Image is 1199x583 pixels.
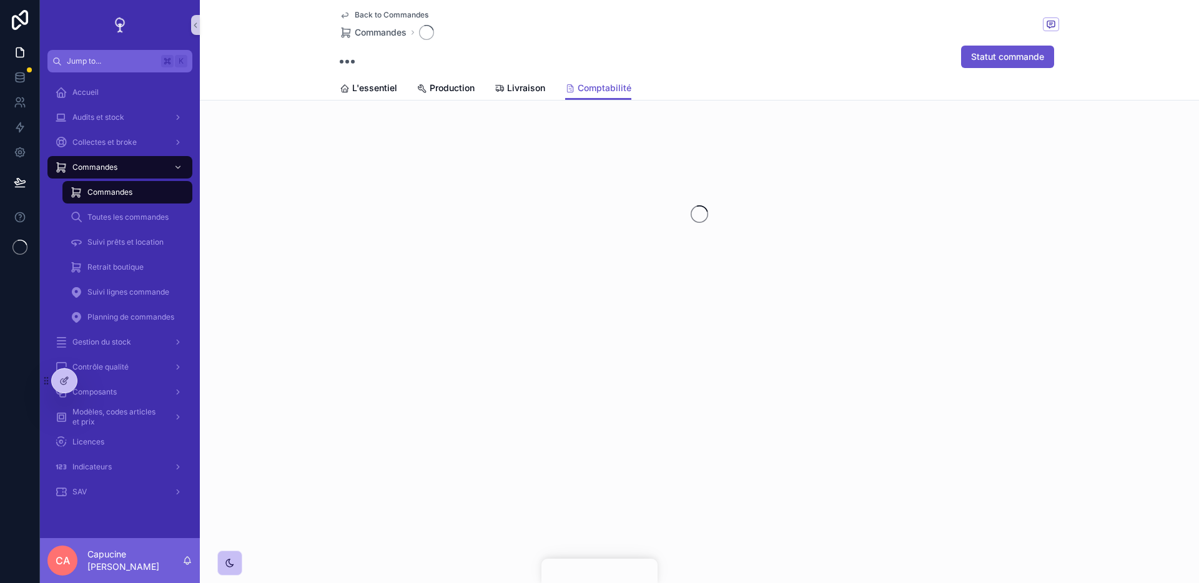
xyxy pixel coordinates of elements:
[87,312,174,322] span: Planning de commandes
[340,26,407,39] a: Commandes
[72,162,117,172] span: Commandes
[47,106,192,129] a: Audits et stock
[47,431,192,453] a: Licences
[62,256,192,278] a: Retrait boutique
[507,82,545,94] span: Livraison
[72,337,131,347] span: Gestion du stock
[417,77,475,102] a: Production
[47,50,192,72] button: Jump to...K
[340,10,428,20] a: Back to Commandes
[72,462,112,472] span: Indicateurs
[72,137,137,147] span: Collectes et broke
[47,131,192,154] a: Collectes et broke
[40,72,200,538] div: scrollable content
[578,82,631,94] span: Comptabilité
[47,156,192,179] a: Commandes
[62,206,192,228] a: Toutes les commandes
[495,77,545,102] a: Livraison
[961,46,1054,68] button: Statut commande
[87,262,144,272] span: Retrait boutique
[565,77,631,100] a: Comptabilité
[47,81,192,104] a: Accueil
[72,362,129,372] span: Contrôle qualité
[62,231,192,253] a: Suivi prêts et location
[62,306,192,328] a: Planning de commandes
[67,56,156,66] span: Jump to...
[62,281,192,303] a: Suivi lignes commande
[87,237,164,247] span: Suivi prêts et location
[72,437,104,447] span: Licences
[47,356,192,378] a: Contrôle qualité
[72,87,99,97] span: Accueil
[971,51,1044,63] span: Statut commande
[47,481,192,503] a: SAV
[87,187,132,197] span: Commandes
[87,548,182,573] p: Capucine [PERSON_NAME]
[72,407,164,427] span: Modèles, codes articles et prix
[47,406,192,428] a: Modèles, codes articles et prix
[352,82,397,94] span: L'essentiel
[430,82,475,94] span: Production
[355,26,407,39] span: Commandes
[72,487,87,497] span: SAV
[355,10,428,20] span: Back to Commandes
[72,112,124,122] span: Audits et stock
[110,15,130,35] img: App logo
[47,456,192,478] a: Indicateurs
[47,381,192,403] a: Composants
[47,331,192,353] a: Gestion du stock
[340,77,397,102] a: L'essentiel
[62,181,192,203] a: Commandes
[56,553,70,568] span: CA
[72,387,117,397] span: Composants
[87,287,169,297] span: Suivi lignes commande
[87,212,169,222] span: Toutes les commandes
[176,56,186,66] span: K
